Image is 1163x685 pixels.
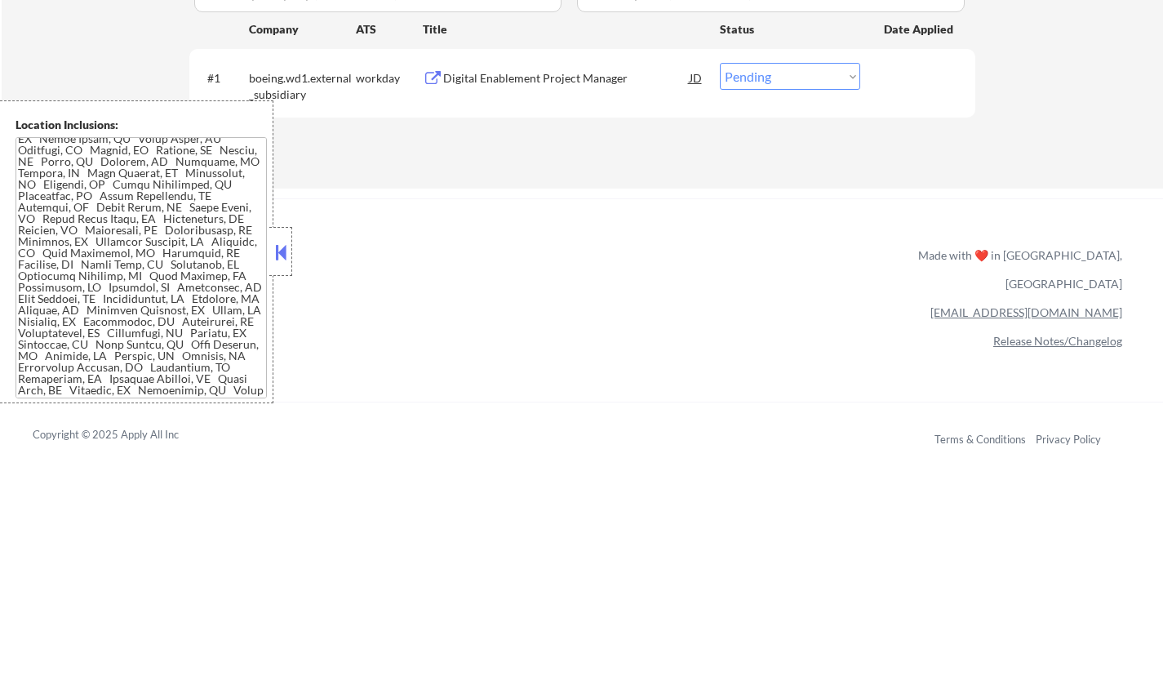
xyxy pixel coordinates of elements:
div: Date Applied [884,21,956,38]
div: Made with ❤️ in [GEOGRAPHIC_DATA], [GEOGRAPHIC_DATA] [912,241,1122,298]
div: Copyright © 2025 Apply All Inc [33,427,220,443]
a: Privacy Policy [1036,433,1101,446]
div: Company [249,21,356,38]
a: Release Notes/Changelog [993,334,1122,348]
div: JD [688,63,704,92]
div: Title [423,21,704,38]
div: workday [356,70,423,87]
div: Status [720,14,860,43]
a: [EMAIL_ADDRESS][DOMAIN_NAME] [930,305,1122,319]
div: #1 [207,70,236,87]
div: boeing.wd1.external_subsidiary [249,70,356,102]
div: Location Inclusions: [16,117,267,133]
div: ATS [356,21,423,38]
div: Digital Enablement Project Manager [443,70,690,87]
a: Refer & earn free applications 👯‍♀️ [33,264,577,281]
a: Terms & Conditions [934,433,1026,446]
